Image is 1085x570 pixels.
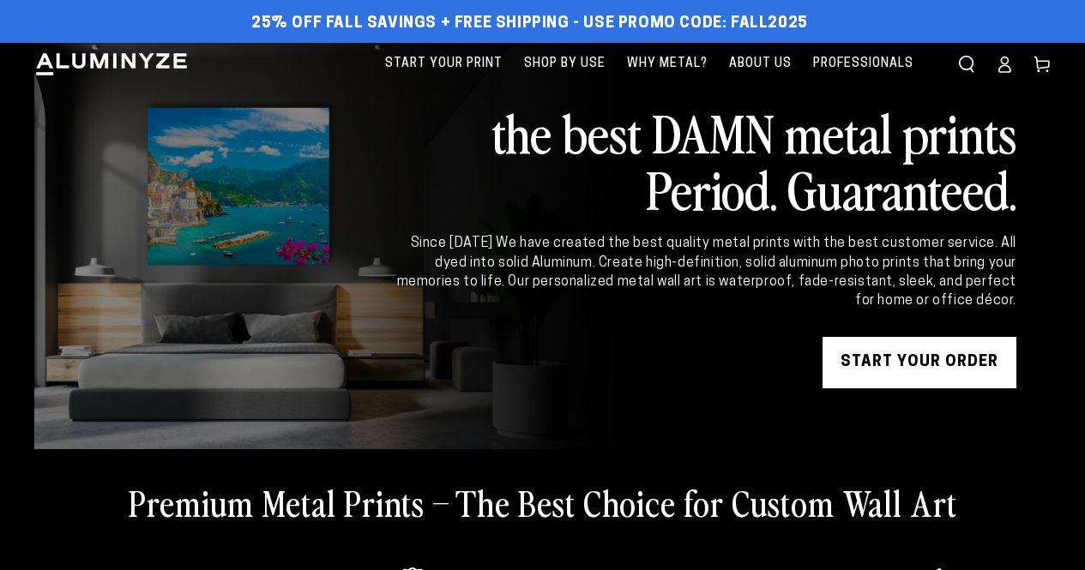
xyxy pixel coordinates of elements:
[394,104,1016,217] h2: the best DAMN metal prints Period. Guaranteed.
[805,43,922,85] a: Professionals
[823,337,1016,388] a: START YOUR Order
[813,53,913,75] span: Professionals
[377,43,511,85] a: Start Your Print
[34,51,189,77] img: Aluminyze
[129,480,957,525] h2: Premium Metal Prints – The Best Choice for Custom Wall Art
[394,234,1016,311] div: Since [DATE] We have created the best quality metal prints with the best customer service. All dy...
[618,43,716,85] a: Why Metal?
[948,45,986,83] summary: Search our site
[720,43,800,85] a: About Us
[729,53,792,75] span: About Us
[627,53,708,75] span: Why Metal?
[385,53,503,75] span: Start Your Print
[251,15,808,33] span: 25% off FALL Savings + Free Shipping - Use Promo Code: FALL2025
[524,53,606,75] span: Shop By Use
[515,43,614,85] a: Shop By Use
